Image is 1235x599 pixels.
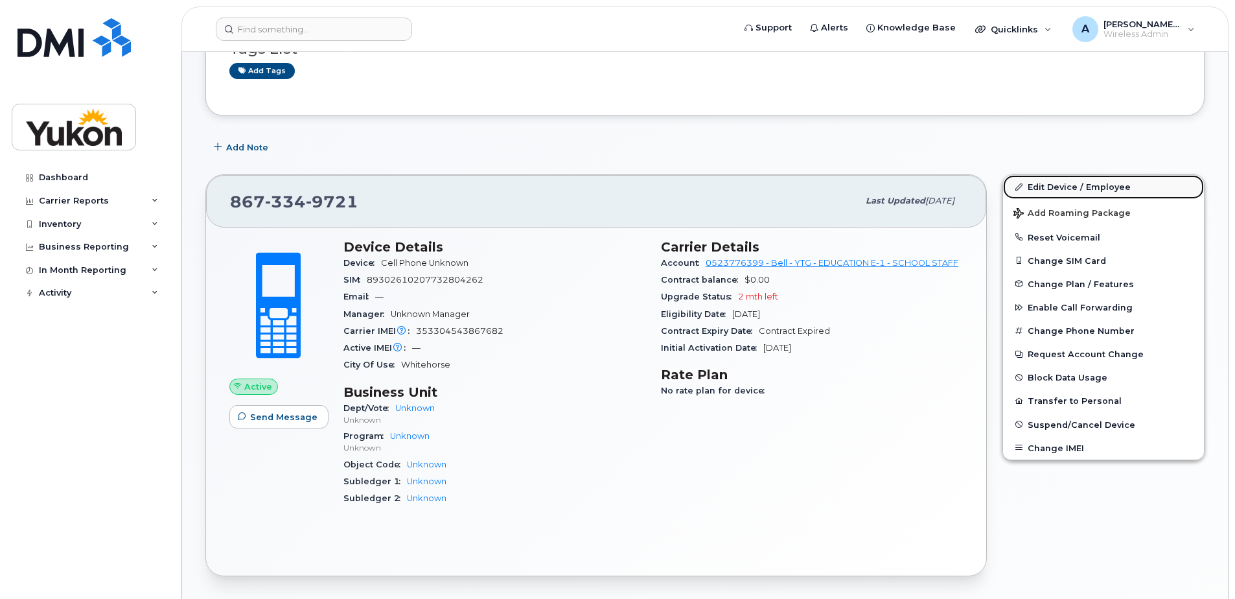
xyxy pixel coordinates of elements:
[1003,199,1204,226] button: Add Roaming Package
[229,405,329,429] button: Send Message
[367,275,483,285] span: 89302610207732804262
[343,476,407,486] span: Subledger 1
[763,343,791,353] span: [DATE]
[1003,319,1204,342] button: Change Phone Number
[661,292,738,301] span: Upgrade Status
[1003,342,1204,366] button: Request Account Change
[265,192,306,211] span: 334
[759,326,830,336] span: Contract Expired
[744,275,770,285] span: $0.00
[991,24,1038,34] span: Quicklinks
[661,239,963,255] h3: Carrier Details
[407,493,446,503] a: Unknown
[661,367,963,382] h3: Rate Plan
[1003,436,1204,460] button: Change IMEI
[390,431,430,441] a: Unknown
[732,309,760,319] span: [DATE]
[244,381,272,393] span: Active
[407,460,446,469] a: Unknown
[343,414,645,425] p: Unknown
[661,309,732,319] span: Eligibility Date
[216,18,412,41] input: Find something...
[877,21,956,34] span: Knowledge Base
[401,360,450,370] span: Whitehorse
[343,403,395,413] span: Dept/Vote
[375,292,384,301] span: —
[1003,175,1204,198] a: Edit Device / Employee
[343,384,645,400] h3: Business Unit
[407,476,446,486] a: Unknown
[343,239,645,255] h3: Device Details
[706,258,958,268] a: 0523776399 - Bell - YTG - EDUCATION E-1 - SCHOOL STAFF
[925,196,954,206] span: [DATE]
[343,326,416,336] span: Carrier IMEI
[1028,419,1135,429] span: Suspend/Cancel Device
[661,386,771,395] span: No rate plan for device
[343,275,367,285] span: SIM
[343,258,381,268] span: Device
[343,309,391,319] span: Manager
[391,309,470,319] span: Unknown Manager
[738,292,778,301] span: 2 mth left
[229,63,295,79] a: Add tags
[1103,19,1181,29] span: [PERSON_NAME].[PERSON_NAME]
[1003,249,1204,272] button: Change SIM Card
[343,343,412,353] span: Active IMEI
[1003,389,1204,412] button: Transfer to Personal
[756,21,792,34] span: Support
[343,360,401,370] span: City Of Use
[343,460,407,469] span: Object Code
[1013,208,1131,220] span: Add Roaming Package
[866,196,925,206] span: Last updated
[1081,21,1089,37] span: A
[857,15,965,41] a: Knowledge Base
[1103,29,1181,40] span: Wireless Admin
[966,16,1061,42] div: Quicklinks
[343,493,407,503] span: Subledger 2
[1063,16,1204,42] div: Andy.Nguyen
[306,192,358,211] span: 9721
[343,442,645,453] p: Unknown
[1003,413,1204,436] button: Suspend/Cancel Device
[1028,303,1133,312] span: Enable Call Forwarding
[230,192,358,211] span: 867
[735,15,801,41] a: Support
[1003,272,1204,296] button: Change Plan / Features
[801,15,857,41] a: Alerts
[205,135,279,159] button: Add Note
[416,326,503,336] span: 353304543867682
[395,403,435,413] a: Unknown
[1028,279,1134,288] span: Change Plan / Features
[229,41,1181,57] h3: Tags List
[412,343,421,353] span: —
[661,326,759,336] span: Contract Expiry Date
[343,431,390,441] span: Program
[226,141,268,154] span: Add Note
[1003,296,1204,319] button: Enable Call Forwarding
[661,343,763,353] span: Initial Activation Date
[821,21,848,34] span: Alerts
[250,411,317,423] span: Send Message
[1003,366,1204,389] button: Block Data Usage
[1003,226,1204,249] button: Reset Voicemail
[343,292,375,301] span: Email
[661,275,744,285] span: Contract balance
[661,258,706,268] span: Account
[381,258,468,268] span: Cell Phone Unknown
